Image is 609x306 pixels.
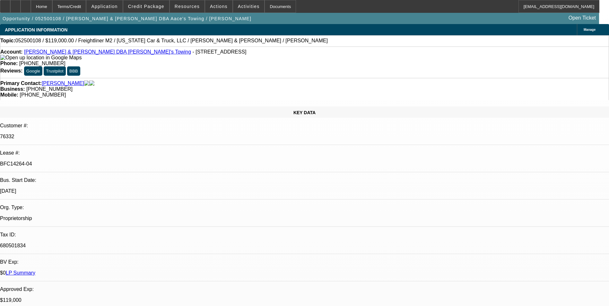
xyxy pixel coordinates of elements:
strong: Primary Contact: [0,81,42,86]
a: Open Ticket [566,13,598,23]
button: Resources [170,0,204,13]
button: Google [24,66,42,76]
button: Credit Package [123,0,169,13]
img: Open up location in Google Maps [0,55,82,61]
button: Trustpilot [44,66,65,76]
span: Manage [584,28,596,31]
strong: Account: [0,49,22,55]
strong: Phone: [0,61,18,66]
span: - [STREET_ADDRESS] [192,49,246,55]
span: KEY DATA [293,110,316,115]
button: Activities [233,0,265,13]
img: linkedin-icon.png [89,81,94,86]
a: View Google Maps [0,55,82,60]
a: LP Summary [6,270,35,276]
span: Opportunity / 052500108 / [PERSON_NAME] & [PERSON_NAME] DBA Aace's Towing / [PERSON_NAME] [3,16,251,21]
strong: Topic: [0,38,15,44]
span: APPLICATION INFORMATION [5,27,67,32]
span: Credit Package [128,4,164,9]
a: [PERSON_NAME] & [PERSON_NAME] DBA [PERSON_NAME]'s Towing [24,49,191,55]
strong: Mobile: [0,92,18,98]
img: facebook-icon.png [84,81,89,86]
span: Application [91,4,117,9]
span: [PHONE_NUMBER] [26,86,73,92]
a: [PERSON_NAME] [42,81,84,86]
button: Actions [205,0,232,13]
button: Application [86,0,122,13]
strong: Business: [0,86,25,92]
span: Activities [238,4,260,9]
strong: Reviews: [0,68,22,73]
button: BBB [67,66,80,76]
span: Actions [210,4,228,9]
span: Resources [175,4,200,9]
span: [PHONE_NUMBER] [19,61,65,66]
span: 052500108 / $119,000.00 / Freightliner M2 / [US_STATE] Car & Truck, LLC / [PERSON_NAME] & [PERSON... [15,38,328,44]
span: [PHONE_NUMBER] [20,92,66,98]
